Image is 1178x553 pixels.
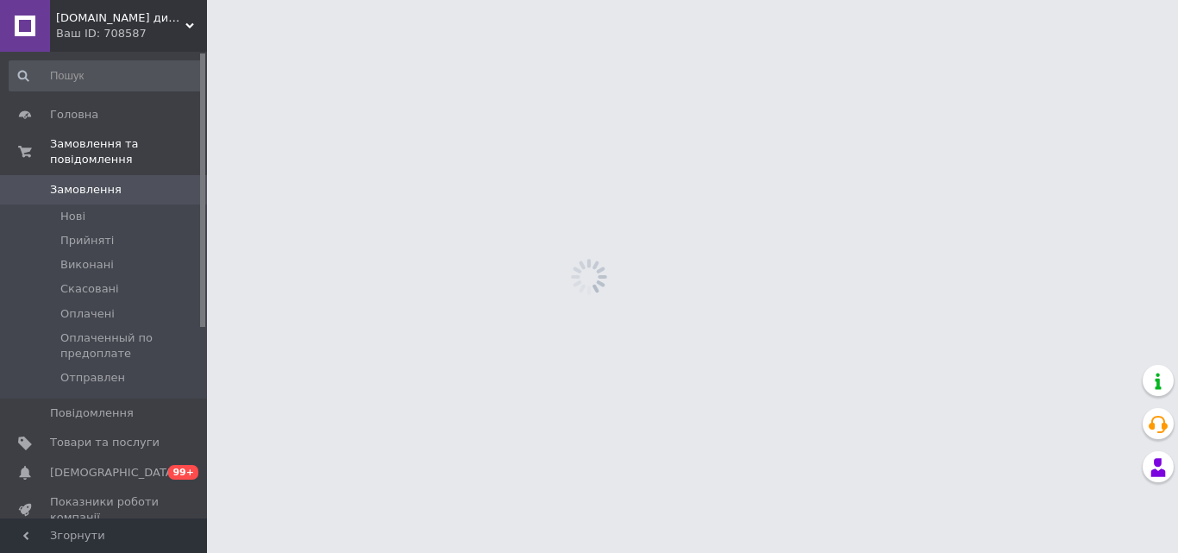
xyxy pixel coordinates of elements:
span: Замовлення та повідомлення [50,136,207,167]
span: Отправлен [60,370,125,386]
span: [DEMOGRAPHIC_DATA] [50,465,178,481]
span: Оплаченный по предоплате [60,330,202,361]
span: Замовлення [50,182,122,198]
span: mirchudes.net.ua дитячі товари [56,10,185,26]
span: Прийняті [60,233,114,248]
div: Ваш ID: 708587 [56,26,207,41]
span: Оплачені [60,306,115,322]
span: Показники роботи компанії [50,494,160,525]
input: Пошук [9,60,204,91]
span: Нові [60,209,85,224]
span: Повідомлення [50,405,134,421]
span: Скасовані [60,281,119,297]
span: Товари та послуги [50,435,160,450]
span: Виконані [60,257,114,273]
span: 99+ [168,465,198,480]
span: Головна [50,107,98,123]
